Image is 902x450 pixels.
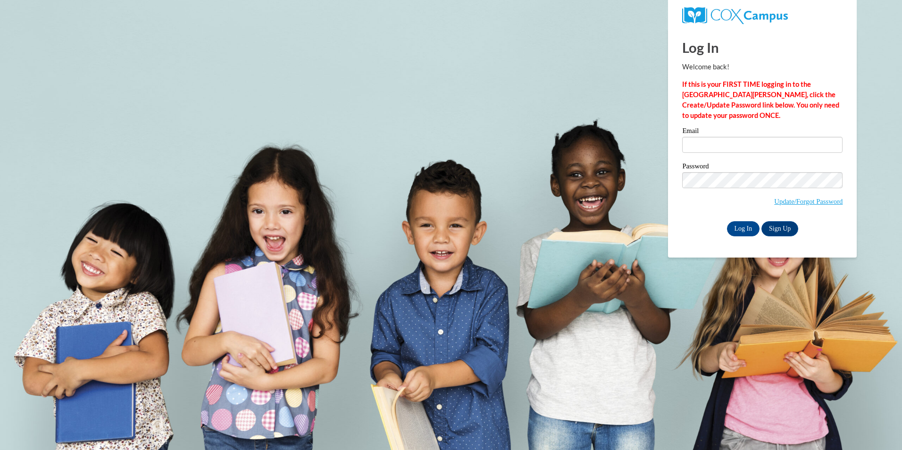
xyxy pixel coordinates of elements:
p: Welcome back! [682,62,843,72]
a: Update/Forgot Password [774,198,843,205]
input: Log In [727,221,760,236]
a: Sign Up [761,221,798,236]
label: Password [682,163,843,172]
img: COX Campus [682,7,787,24]
h1: Log In [682,38,843,57]
a: COX Campus [682,11,787,19]
label: Email [682,127,843,137]
strong: If this is your FIRST TIME logging in to the [GEOGRAPHIC_DATA][PERSON_NAME], click the Create/Upd... [682,80,839,119]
